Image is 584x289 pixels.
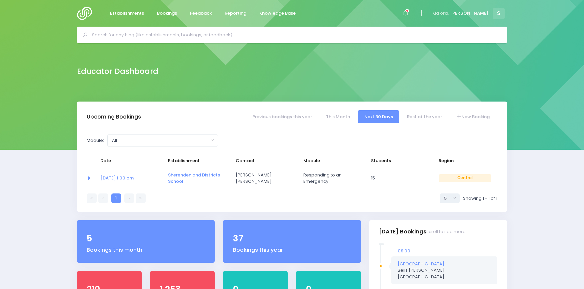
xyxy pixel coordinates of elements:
[124,193,134,203] a: Next
[87,193,96,203] a: First
[168,157,221,164] span: Establishment
[303,172,356,185] span: Responding to an Emergency
[164,167,231,189] td: <a href="https://app.stjis.org.nz/establishments/205285" class="font-weight-bold">Sherenden and D...
[100,157,153,164] span: Date
[184,7,217,20] a: Feedback
[303,157,356,164] span: Module
[77,7,96,20] img: Logo
[111,193,121,203] a: 1
[400,110,448,123] a: Rest of the year
[112,137,209,144] div: All
[87,246,205,254] div: Bookings this month
[219,7,252,20] a: Reporting
[107,134,218,147] button: All
[398,267,445,280] span: Bells [PERSON_NAME]
[439,174,491,182] span: Central
[463,195,497,202] span: Showing 1 - 1 of 1
[398,274,444,280] span: [GEOGRAPHIC_DATA]
[190,10,212,17] span: Feedback
[358,110,399,123] a: Next 30 Days
[398,248,410,254] span: 09:00
[434,167,497,189] td: Central
[157,10,177,17] span: Bookings
[233,232,351,245] div: 37
[367,167,434,189] td: 15
[254,7,301,20] a: Knowledge Base
[450,10,489,17] span: [PERSON_NAME]
[398,261,444,267] a: [GEOGRAPHIC_DATA]
[233,246,351,254] div: Bookings this year
[87,114,141,120] h3: Upcoming Bookings
[259,10,296,17] span: Knowledge Base
[87,137,104,144] label: Module:
[426,229,466,234] small: scroll to see more
[104,7,149,20] a: Establishments
[432,10,449,17] span: Kia ora,
[439,157,491,164] span: Region
[440,193,460,203] button: Select page size
[136,193,145,203] a: Last
[110,10,144,17] span: Establishments
[371,157,424,164] span: Students
[299,167,367,189] td: Responding to an Emergency
[246,110,319,123] a: Previous bookings this year
[168,172,220,185] a: Sherenden and Districts School
[236,172,288,185] span: [PERSON_NAME] [PERSON_NAME]
[100,175,134,181] a: [DATE] 1:00 pm
[231,167,299,189] td: Haisley Robson
[371,175,424,181] span: 15
[225,10,246,17] span: Reporting
[379,222,466,241] h3: [DATE] Bookings
[320,110,357,123] a: This Month
[236,157,288,164] span: Contact
[96,167,164,189] td: <a href="https://app.stjis.org.nz/bookings/523671" class="font-weight-bold">20 Oct at 1:00 pm</a>
[98,193,108,203] a: Previous
[151,7,182,20] a: Bookings
[92,30,498,40] input: Search for anything (like establishments, bookings, or feedback)
[444,195,451,202] div: 5
[493,8,505,19] span: S
[450,110,496,123] a: New Booking
[87,232,205,245] div: 5
[77,67,158,76] h2: Educator Dashboard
